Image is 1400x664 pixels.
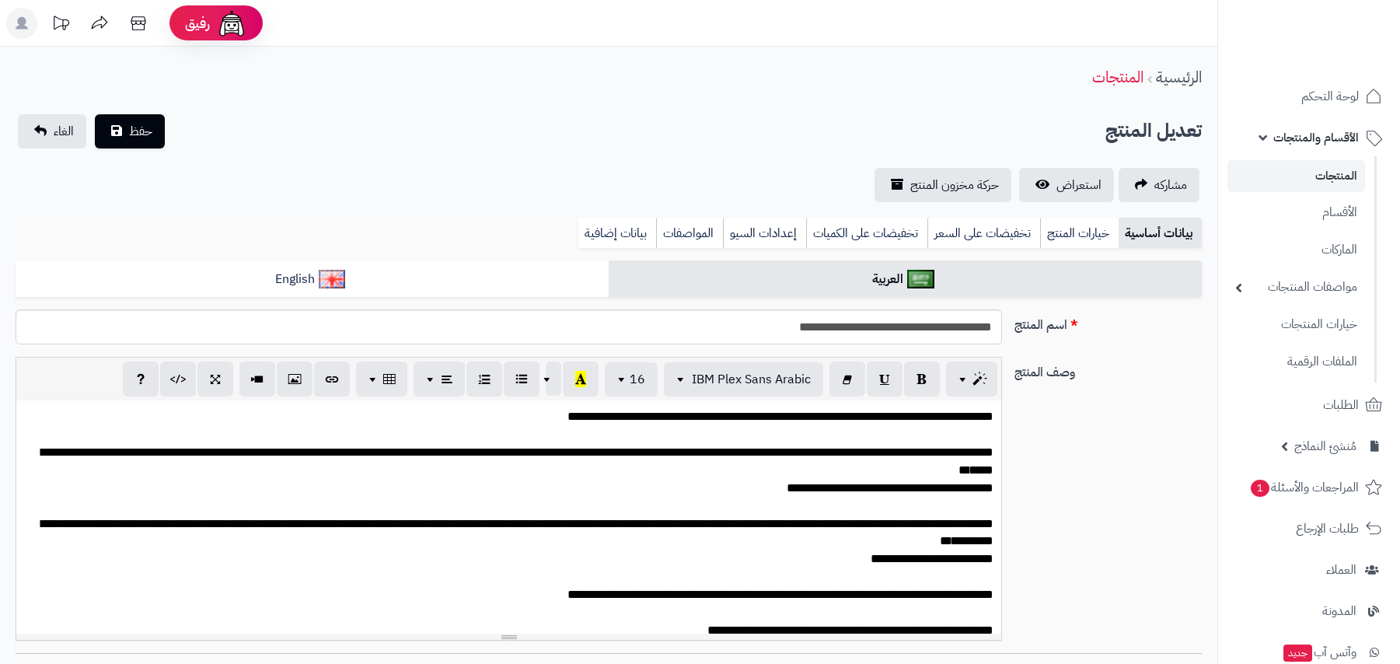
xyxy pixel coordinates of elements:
a: الغاء [18,114,86,149]
a: بيانات إضافية [578,218,656,249]
span: لوحة التحكم [1301,86,1359,107]
a: تخفيضات على السعر [927,218,1040,249]
img: logo-2.png [1294,41,1385,74]
img: ai-face.png [216,8,247,39]
span: المدونة [1322,600,1356,622]
span: 1 [1251,480,1269,497]
a: الماركات [1227,233,1365,267]
span: رفيق [185,14,210,33]
span: 16 [630,370,645,389]
a: الطلبات [1227,386,1391,424]
a: لوحة التحكم [1227,78,1391,115]
a: English [16,260,609,299]
span: المراجعات والأسئلة [1249,477,1359,498]
label: وصف المنتج [1008,357,1208,382]
a: تحديثات المنصة [41,8,80,43]
a: تخفيضات على الكميات [806,218,927,249]
a: طلبات الإرجاع [1227,510,1391,547]
a: حركة مخزون المنتج [875,168,1011,202]
a: المواصفات [656,218,723,249]
img: العربية [907,270,934,288]
span: مشاركه [1154,176,1187,194]
a: المنتجات [1092,65,1143,89]
span: الغاء [54,122,74,141]
a: العملاء [1227,551,1391,589]
button: 16 [605,362,658,397]
img: English [319,270,346,288]
span: حركة مخزون المنتج [910,176,999,194]
a: الأقسام [1227,196,1365,229]
span: الطلبات [1323,394,1359,416]
a: بيانات أساسية [1119,218,1202,249]
span: الأقسام والمنتجات [1273,127,1359,149]
a: خيارات المنتجات [1227,308,1365,341]
span: وآتس آب [1282,641,1356,663]
span: حفظ [129,122,152,141]
span: جديد [1283,645,1312,662]
a: استعراض [1019,168,1114,202]
a: المنتجات [1227,160,1365,192]
button: حفظ [95,114,165,149]
span: طلبات الإرجاع [1296,518,1359,540]
a: إعدادات السيو [723,218,806,249]
h2: تعديل المنتج [1105,115,1202,147]
a: الرئيسية [1156,65,1202,89]
a: العربية [609,260,1202,299]
span: IBM Plex Sans Arabic [692,370,811,389]
a: المدونة [1227,592,1391,630]
button: IBM Plex Sans Arabic [664,362,823,397]
span: مُنشئ النماذج [1294,435,1356,457]
a: مشاركه [1119,168,1199,202]
label: اسم المنتج [1008,309,1208,334]
span: استعراض [1056,176,1101,194]
a: الملفات الرقمية [1227,345,1365,379]
a: خيارات المنتج [1040,218,1119,249]
a: المراجعات والأسئلة1 [1227,469,1391,506]
span: العملاء [1326,559,1356,581]
a: مواصفات المنتجات [1227,271,1365,304]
